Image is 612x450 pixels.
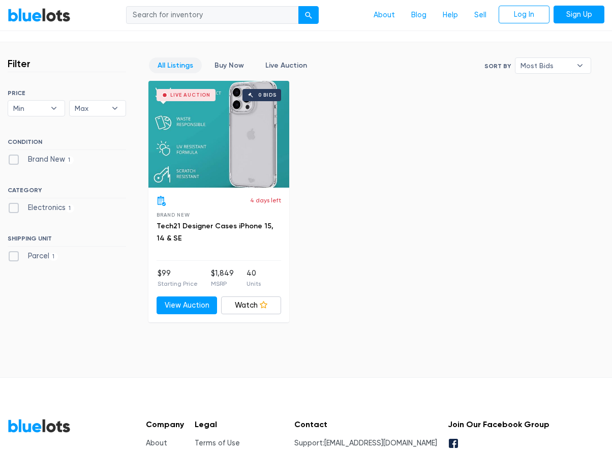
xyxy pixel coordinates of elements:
span: 1 [65,156,74,164]
span: 1 [49,253,58,261]
h6: PRICE [8,89,126,97]
h5: Legal [195,419,284,429]
span: Min [13,101,45,116]
h5: Contact [294,419,437,429]
h5: Company [146,419,184,429]
b: ▾ [43,101,65,116]
label: Brand New [8,154,74,165]
p: MSRP [211,279,234,288]
a: Tech21 Designer Cases iPhone 15, 14 & SE [157,222,273,243]
label: Sort By [484,62,511,71]
a: Live Auction [257,57,316,73]
b: ▾ [104,101,126,116]
label: Electronics [8,202,74,214]
a: Terms of Use [195,439,240,447]
p: Units [247,279,261,288]
h5: Join Our Facebook Group [448,419,549,429]
a: Help [435,6,466,25]
label: Parcel [8,251,58,262]
a: Sell [466,6,495,25]
li: $99 [158,268,198,288]
a: Watch [221,296,282,315]
h6: SHIPPING UNIT [8,235,126,246]
a: View Auction [157,296,217,315]
b: ▾ [569,58,591,73]
li: Support: [294,438,437,449]
a: Blog [403,6,435,25]
a: [EMAIL_ADDRESS][DOMAIN_NAME] [324,439,437,447]
h6: CATEGORY [8,187,126,198]
a: BlueLots [8,418,71,433]
h3: Filter [8,57,30,70]
input: Search for inventory [126,6,299,24]
span: Brand New [157,212,190,218]
span: 1 [66,204,74,213]
a: Sign Up [554,6,604,24]
h6: CONDITION [8,138,126,149]
span: Most Bids [521,58,571,73]
a: BlueLots [8,8,71,22]
li: $1,849 [211,268,234,288]
li: 40 [247,268,261,288]
p: 4 days left [250,196,281,205]
a: Buy Now [206,57,253,73]
span: Max [75,101,107,116]
a: Log In [499,6,549,24]
a: About [146,439,167,447]
div: 0 bids [258,93,277,98]
a: About [365,6,403,25]
div: Live Auction [170,93,210,98]
a: Live Auction 0 bids [148,81,289,188]
p: Starting Price [158,279,198,288]
a: All Listings [149,57,202,73]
